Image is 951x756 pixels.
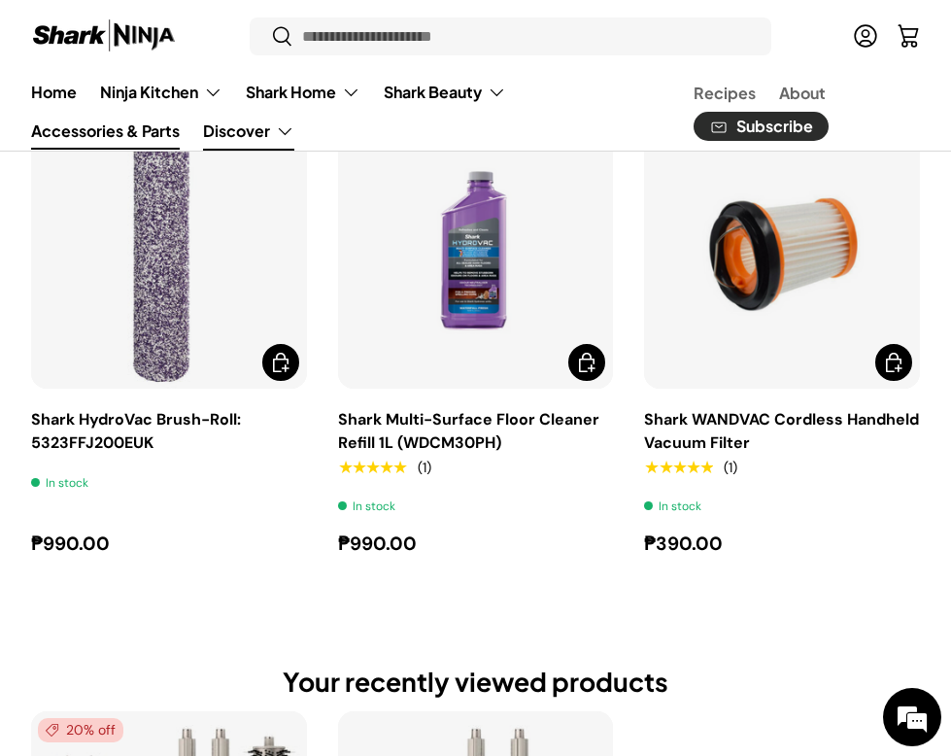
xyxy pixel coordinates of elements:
a: Shark HydroVac Brush-Roll: 5323FFJ200EUK [31,113,307,389]
a: Recipes [694,74,756,112]
a: Subscribe [694,112,829,142]
nav: Secondary [647,73,920,151]
summary: Shark Beauty [372,73,518,112]
summary: Discover [191,112,306,151]
a: Shark WANDVAC Cordless Handheld Vacuum Filter [644,113,920,389]
span: 20% off [38,718,123,742]
a: About [779,74,826,112]
a: Shark Multi-Surface Floor Cleaner Refill 1L (WDCM30PH) [338,113,614,389]
img: Shark Ninja Philippines [31,17,177,55]
a: Accessories & Parts [31,112,180,150]
a: Shark Multi-Surface Floor Cleaner Refill 1L (WDCM30PH) [338,409,599,453]
summary: Ninja Kitchen [88,73,234,112]
span: Subscribe [736,120,813,135]
h2: Your recently viewed products [31,665,920,699]
a: Shark HydroVac Brush-Roll: 5323FFJ200EUK [31,409,241,453]
nav: Primary [31,73,647,151]
summary: Shark Home [234,73,372,112]
a: Home [31,73,77,111]
img: shark-hydrovac-surface-cleaner-liquid-refill-available-at-shark-ninja-philippines [338,113,614,389]
a: Shark WANDVAC Cordless Handheld Vacuum Filter [644,409,919,453]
